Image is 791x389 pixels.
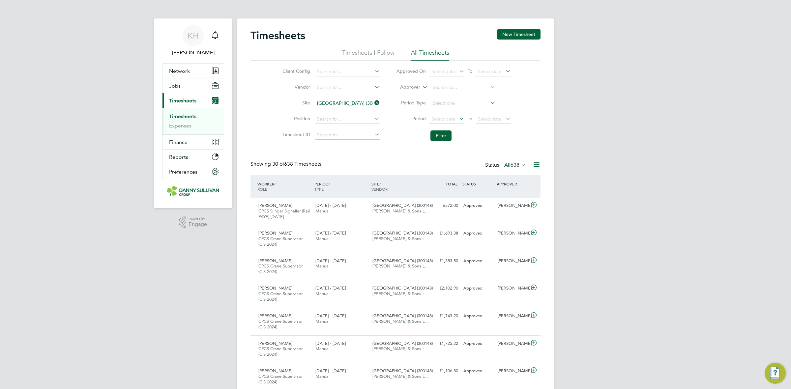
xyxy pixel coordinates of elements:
[426,338,461,349] div: £1,725.22
[342,49,395,61] li: Timesheets I Follow
[167,186,219,196] img: dannysullivan-logo-retina.png
[179,216,207,229] a: Powered byEngage
[258,208,310,219] span: CPCS Slinger Signaller (Rail PAYE) [DATE]
[485,161,527,170] div: Status
[274,181,276,186] span: /
[511,162,519,168] span: 638
[258,263,303,274] span: CPCS Crane Supervisor (CIS 2024)
[391,84,420,91] label: Approver
[426,366,461,376] div: £1,106.80
[396,100,426,106] label: Period Type
[372,341,433,346] span: [GEOGRAPHIC_DATA] (300148)
[315,67,380,76] input: Search for...
[258,341,292,346] span: [PERSON_NAME]
[478,69,502,74] span: Select date
[461,200,495,211] div: Approved
[256,178,313,195] div: WORKER
[169,139,188,145] span: Finance
[315,319,330,324] span: Manual
[169,123,191,129] a: Expenses
[411,49,449,61] li: All Timesheets
[162,25,224,57] a: KH[PERSON_NAME]
[461,178,495,190] div: STATUS
[466,114,474,123] span: To
[169,97,196,104] span: Timesheets
[329,181,330,186] span: /
[426,311,461,321] div: £1,743.20
[162,78,224,93] button: Jobs
[315,285,346,291] span: [DATE] - [DATE]
[495,200,529,211] div: [PERSON_NAME]
[495,228,529,239] div: [PERSON_NAME]
[426,228,461,239] div: £1,693.38
[372,319,429,324] span: [PERSON_NAME] & Sons L…
[250,161,323,168] div: Showing
[478,116,502,122] span: Select date
[280,100,310,106] label: Site
[258,319,303,330] span: CPCS Crane Supervisor (CIS 2024)
[258,291,303,302] span: CPCS Crane Supervisor (CIS 2024)
[258,346,303,357] span: CPCS Crane Supervisor (CIS 2024)
[461,338,495,349] div: Approved
[154,18,232,208] nav: Main navigation
[430,99,495,108] input: Select one
[466,67,474,75] span: To
[257,186,267,192] span: ROLE
[162,64,224,78] button: Network
[372,368,433,374] span: [GEOGRAPHIC_DATA] (300148)
[372,236,429,241] span: [PERSON_NAME] & Sons L…
[372,230,433,236] span: [GEOGRAPHIC_DATA] (300148)
[258,236,303,247] span: CPCS Crane Supervisor (CIS 2024)
[188,31,199,40] span: KH
[315,313,346,319] span: [DATE] - [DATE]
[189,222,207,227] span: Engage
[495,366,529,376] div: [PERSON_NAME]
[169,169,197,175] span: Preferences
[272,161,284,167] span: 30 of
[431,69,455,74] span: Select date
[372,208,429,214] span: [PERSON_NAME] & Sons L…
[169,68,190,74] span: Network
[379,181,381,186] span: /
[426,283,461,294] div: £2,102.90
[372,291,429,296] span: [PERSON_NAME] & Sons L…
[258,285,292,291] span: [PERSON_NAME]
[315,203,346,208] span: [DATE] - [DATE]
[396,116,426,122] label: Period
[372,374,429,379] span: [PERSON_NAME] & Sons L…
[250,29,305,42] h2: Timesheets
[495,283,529,294] div: [PERSON_NAME]
[280,116,310,122] label: Position
[258,203,292,208] span: [PERSON_NAME]
[504,162,526,168] label: All
[315,263,330,269] span: Manual
[315,236,330,241] span: Manual
[315,341,346,346] span: [DATE] - [DATE]
[169,113,196,120] a: Timesheets
[372,203,433,208] span: [GEOGRAPHIC_DATA] (300148)
[315,258,346,264] span: [DATE] - [DATE]
[169,83,181,89] span: Jobs
[162,93,224,108] button: Timesheets
[396,68,426,74] label: Approved On
[446,181,457,186] span: TOTAL
[280,84,310,90] label: Vendor
[372,285,433,291] span: [GEOGRAPHIC_DATA] (300148)
[461,256,495,266] div: Approved
[765,363,786,384] button: Engage Resource Center
[315,230,346,236] span: [DATE] - [DATE]
[461,311,495,321] div: Approved
[189,216,207,222] span: Powered by
[272,161,321,167] span: 638 Timesheets
[495,311,529,321] div: [PERSON_NAME]
[169,154,188,160] span: Reports
[258,374,303,385] span: CPCS Crane Supervisor (CIS 2024)
[162,108,224,134] div: Timesheets
[426,256,461,266] div: £1,383.50
[162,164,224,179] button: Preferences
[371,186,388,192] span: VENDOR
[372,258,433,264] span: [GEOGRAPHIC_DATA] (300148)
[315,99,380,108] input: Search for...
[431,116,455,122] span: Select date
[315,291,330,296] span: Manual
